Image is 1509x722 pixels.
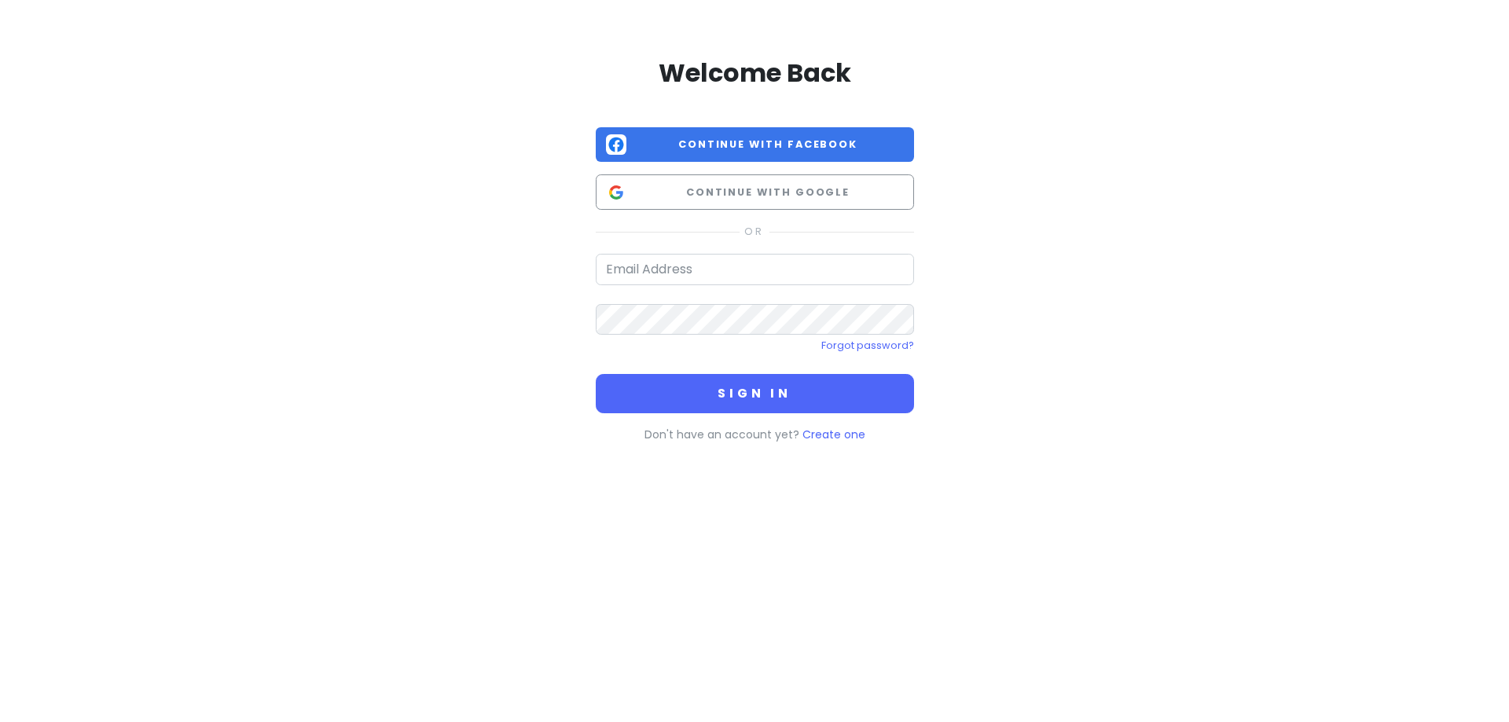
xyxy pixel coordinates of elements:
h2: Welcome Back [596,57,914,90]
input: Email Address [596,254,914,285]
button: Continue with Facebook [596,127,914,163]
a: Forgot password? [821,339,914,352]
span: Continue with Google [633,185,904,200]
a: Create one [802,427,865,442]
button: Continue with Google [596,174,914,210]
p: Don't have an account yet? [596,426,914,443]
button: Sign in [596,374,914,413]
span: Continue with Facebook [633,137,904,152]
img: Google logo [606,182,626,203]
img: Facebook logo [606,134,626,155]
